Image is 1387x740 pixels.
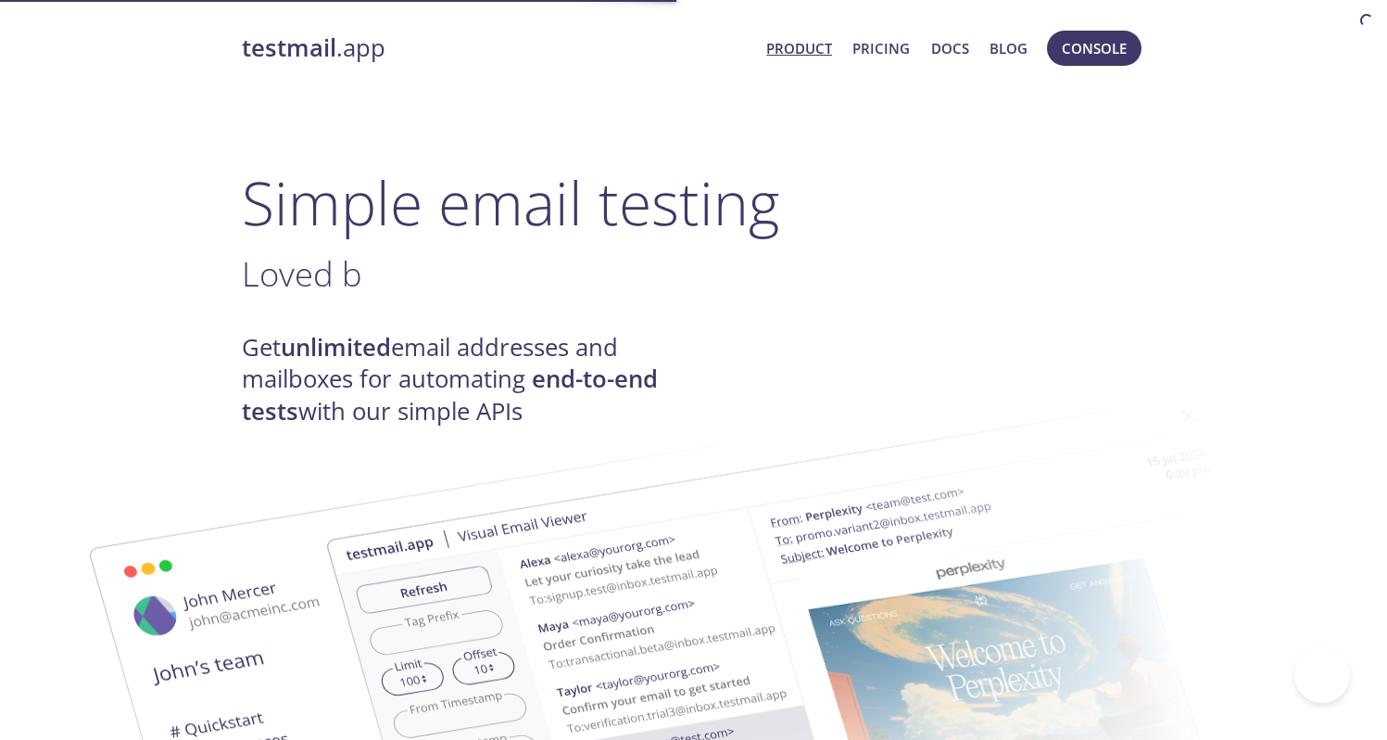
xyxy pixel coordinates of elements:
[242,32,752,64] a: testmail.app
[242,250,362,297] span: Loved b
[1062,36,1127,60] span: Console
[1047,31,1141,66] button: Console
[242,363,658,427] strong: end-to-end tests
[990,36,1028,60] a: Blog
[281,331,391,364] strong: unlimited
[1294,647,1350,703] iframe: Help Scout Beacon - Open
[242,32,336,64] strong: testmail
[242,167,1146,238] h1: Simple email testing
[242,332,694,427] h4: Get email addresses and mailboxes for automating with our simple APIs
[852,36,910,60] a: Pricing
[931,36,969,60] a: Docs
[766,36,832,60] a: Product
